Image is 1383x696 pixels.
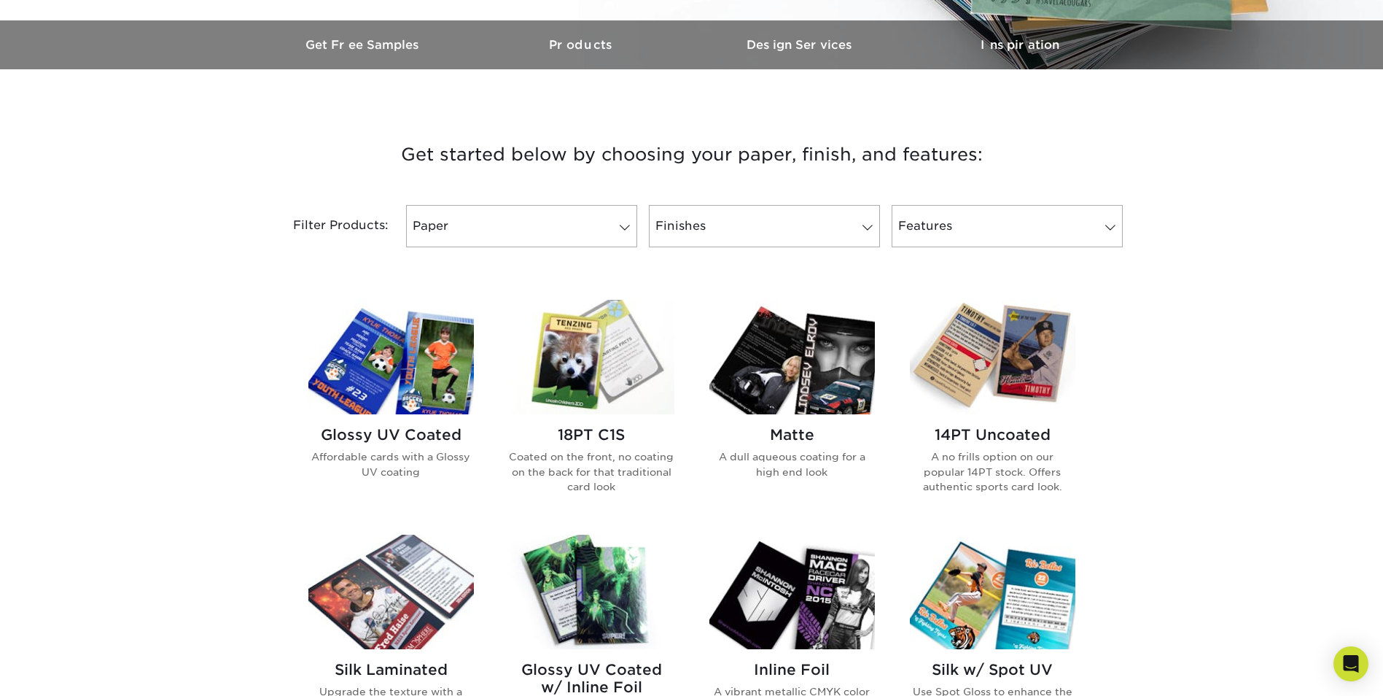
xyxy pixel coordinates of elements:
p: Coated on the front, no coating on the back for that traditional card look [509,449,674,494]
img: Matte Trading Cards [709,300,875,414]
img: Glossy UV Coated w/ Inline Foil Trading Cards [509,535,674,649]
h2: Silk w/ Spot UV [910,661,1075,678]
div: Filter Products: [254,205,400,247]
h3: Products [473,38,692,52]
h3: Get Free Samples [254,38,473,52]
h2: Glossy UV Coated [308,426,474,444]
img: Inline Foil Trading Cards [709,535,875,649]
p: A dull aqueous coating for a high end look [709,449,875,479]
h3: Design Services [692,38,911,52]
h3: Get started below by choosing your paper, finish, and features: [265,122,1118,187]
a: Design Services [692,20,911,69]
h2: 14PT Uncoated [910,426,1075,444]
a: Glossy UV Coated Trading Cards Glossy UV Coated Affordable cards with a Glossy UV coating [308,300,474,517]
h3: Inspiration [911,38,1129,52]
p: Affordable cards with a Glossy UV coating [308,449,474,479]
h2: Silk Laminated [308,661,474,678]
a: Inspiration [911,20,1129,69]
a: Matte Trading Cards Matte A dull aqueous coating for a high end look [709,300,875,517]
img: 14PT Uncoated Trading Cards [910,300,1075,414]
a: Features [892,205,1123,247]
img: 18PT C1S Trading Cards [509,300,674,414]
a: Get Free Samples [254,20,473,69]
a: 14PT Uncoated Trading Cards 14PT Uncoated A no frills option on our popular 14PT stock. Offers au... [910,300,1075,517]
img: Glossy UV Coated Trading Cards [308,300,474,414]
a: Finishes [649,205,880,247]
h2: 18PT C1S [509,426,674,444]
a: 18PT C1S Trading Cards 18PT C1S Coated on the front, no coating on the back for that traditional ... [509,300,674,517]
p: A no frills option on our popular 14PT stock. Offers authentic sports card look. [910,449,1075,494]
h2: Glossy UV Coated w/ Inline Foil [509,661,674,696]
img: Silk w/ Spot UV Trading Cards [910,535,1075,649]
a: Paper [406,205,637,247]
h2: Matte [709,426,875,444]
h2: Inline Foil [709,661,875,678]
a: Products [473,20,692,69]
img: Silk Laminated Trading Cards [308,535,474,649]
div: Open Intercom Messenger [1333,646,1368,681]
